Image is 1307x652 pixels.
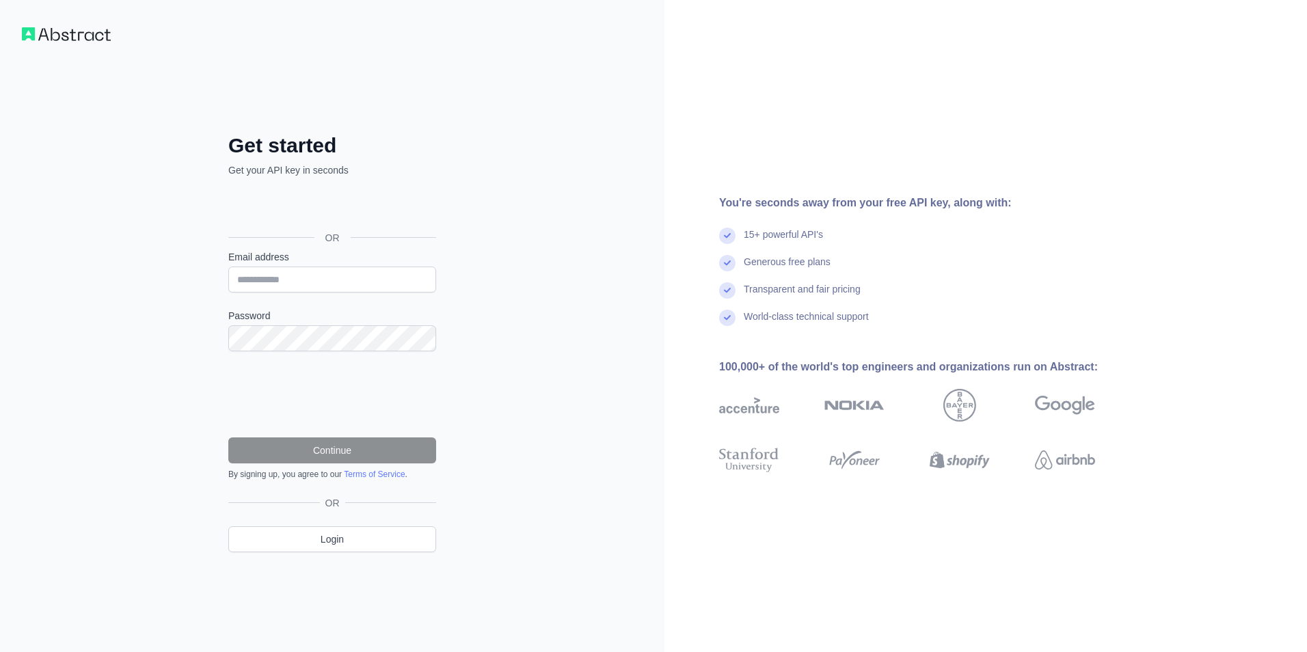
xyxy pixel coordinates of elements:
[719,359,1139,375] div: 100,000+ of the world's top engineers and organizations run on Abstract:
[719,282,736,299] img: check mark
[744,282,861,310] div: Transparent and fair pricing
[221,192,440,222] iframe: Sign in with Google Button
[344,470,405,479] a: Terms of Service
[228,133,436,158] h2: Get started
[719,255,736,271] img: check mark
[943,389,976,422] img: bayer
[824,389,885,422] img: nokia
[930,445,990,475] img: shopify
[228,368,436,421] iframe: reCAPTCHA
[719,195,1139,211] div: You're seconds away from your free API key, along with:
[228,163,436,177] p: Get your API key in seconds
[228,309,436,323] label: Password
[1035,445,1095,475] img: airbnb
[228,250,436,264] label: Email address
[824,445,885,475] img: payoneer
[228,469,436,480] div: By signing up, you agree to our .
[320,496,345,510] span: OR
[228,437,436,463] button: Continue
[719,228,736,244] img: check mark
[719,310,736,326] img: check mark
[744,310,869,337] div: World-class technical support
[719,445,779,475] img: stanford university
[744,255,831,282] div: Generous free plans
[314,231,351,245] span: OR
[22,27,111,41] img: Workflow
[744,228,823,255] div: 15+ powerful API's
[228,526,436,552] a: Login
[1035,389,1095,422] img: google
[719,389,779,422] img: accenture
